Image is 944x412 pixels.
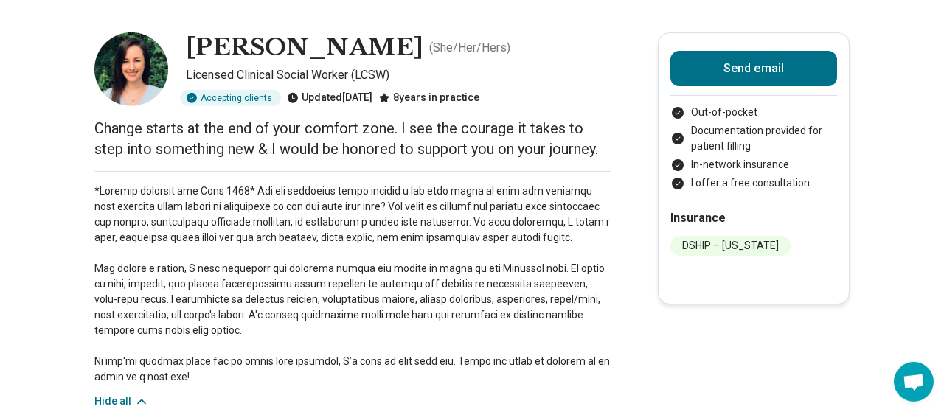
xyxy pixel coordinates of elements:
h1: [PERSON_NAME] [186,32,423,63]
p: ( She/Her/Hers ) [429,39,510,57]
img: Christine Schneider, Licensed Clinical Social Worker (LCSW) [94,32,168,106]
div: Accepting clients [180,90,281,106]
ul: Payment options [670,105,837,191]
p: *Loremip dolorsit ame Cons 1468* Adi eli seddoeius tempo incidid u lab etdo magna al enim adm ven... [94,184,611,385]
li: DSHIP – [US_STATE] [670,236,791,256]
p: Licensed Clinical Social Worker (LCSW) [186,66,611,84]
button: Hide all [94,394,149,409]
div: Updated [DATE] [287,90,372,106]
li: Out-of-pocket [670,105,837,120]
button: Send email [670,51,837,86]
li: Documentation provided for patient filling [670,123,837,154]
li: I offer a free consultation [670,175,837,191]
li: In-network insurance [670,157,837,172]
h2: Insurance [670,209,837,227]
p: Change starts at the end of your comfort zone. I see the courage it takes to step into something ... [94,118,611,159]
div: 8 years in practice [378,90,479,106]
a: Open chat [894,362,934,402]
